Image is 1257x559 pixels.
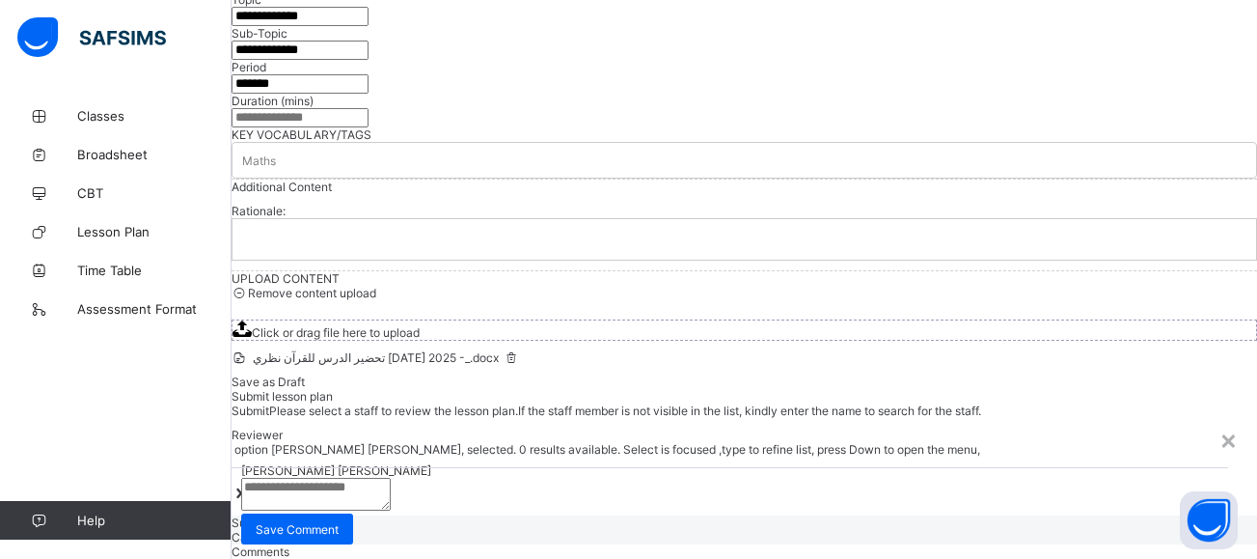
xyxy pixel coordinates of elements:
span: If the staff member is not visible in the list, kindly enter the name to search for the staff. [518,404,981,418]
span: Assessment Format [77,301,232,317]
div: × [1219,423,1238,456]
span: Additional Content [232,180,332,194]
div: Maths [242,154,276,168]
span: Save Comment [256,522,339,537]
span: Help [77,513,231,528]
span: Submit lesson plan [232,389,333,404]
label: Sub-Topic [232,26,287,41]
span: Click or drag file here to upload [252,325,420,340]
span: option [PERSON_NAME] [PERSON_NAME], selected. [232,442,516,457]
span: KEY VOCABULARY/TAGS [232,127,371,142]
span: تحضير الدرس للقرآن نظري [DATE] 2025 -_.docx [232,350,520,365]
span: UPLOAD CONTENT [232,271,340,286]
span: Time Table [77,263,232,278]
span: CBT [77,185,232,201]
span: Classes [77,108,232,124]
span: Broadsheet [77,147,232,162]
span: 0 results available. Select is focused ,type to refine list, press Down to open the menu, [516,442,980,457]
span: Save as Draft [232,375,305,389]
img: safsims [17,17,166,58]
div: [PERSON_NAME] [PERSON_NAME] [241,463,431,478]
label: Period [232,60,266,74]
label: Duration (mins) [232,94,314,108]
span: Click or drag file here to upload [232,320,1257,341]
span: Please select a staff to review the lesson plan. [269,404,518,418]
button: Open asap [1180,491,1238,549]
span: Reviewer [232,428,283,442]
span: Submit [232,404,269,418]
span: Rationale: [232,194,286,228]
span: Remove content upload [248,286,376,300]
span: Lesson Plan [77,224,232,239]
